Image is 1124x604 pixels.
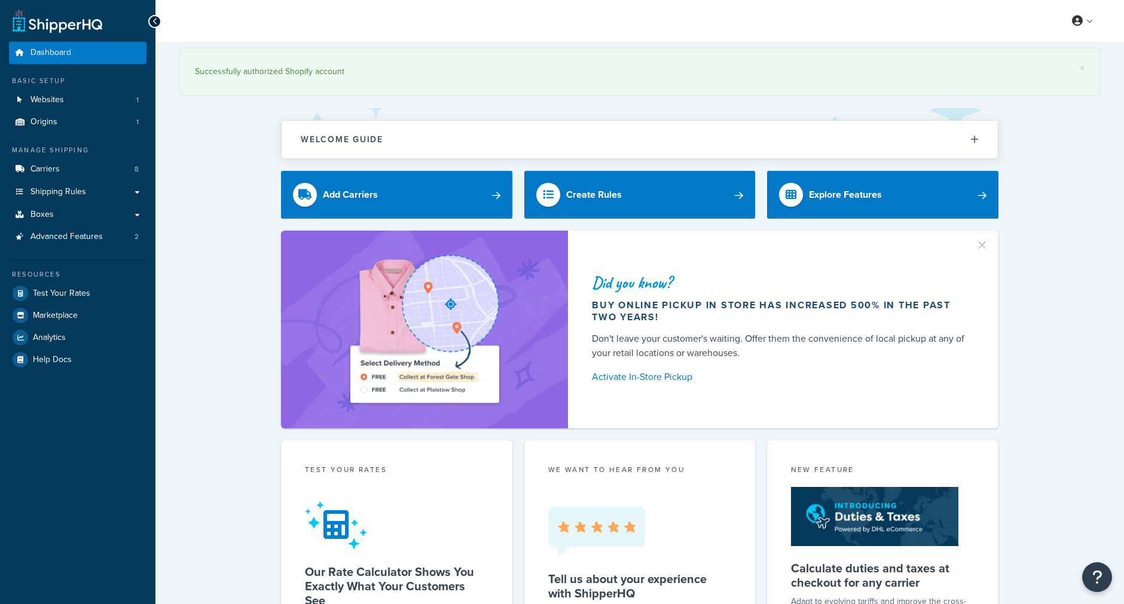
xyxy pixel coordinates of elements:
div: Did you know? [592,274,970,291]
span: Websites [30,95,64,105]
span: 1 [136,95,139,105]
a: Websites1 [9,89,146,111]
div: Successfully authorized Shopify account [195,63,1085,80]
span: Help Docs [33,355,72,365]
a: Boxes [9,204,146,226]
div: Explore Features [809,186,882,203]
div: Create Rules [566,186,622,203]
span: Test Your Rates [33,289,90,299]
div: Manage Shipping [9,145,146,155]
a: Add Carriers [281,171,512,219]
a: Advanced Features2 [9,226,146,248]
div: Test your rates [305,464,488,478]
a: Analytics [9,327,146,348]
a: Create Rules [524,171,756,219]
a: Explore Features [767,171,998,219]
span: Shipping Rules [30,187,86,197]
a: × [1080,63,1085,73]
button: Welcome Guide [282,121,998,158]
li: Carriers [9,158,146,180]
a: Carriers8 [9,158,146,180]
h5: Tell us about your experience with ShipperHQ [548,572,732,600]
span: 2 [135,232,139,242]
span: Origins [30,117,57,127]
div: Buy online pickup in store has increased 500% in the past two years! [592,299,970,323]
div: New Feature [791,464,975,478]
h2: Welcome Guide [301,135,383,144]
a: Help Docs [9,349,146,370]
span: Marketplace [33,311,78,321]
p: we want to hear from you [548,464,732,475]
li: Origins [9,111,146,133]
span: Boxes [30,210,54,220]
a: Activate In-Store Pickup [592,369,970,385]
a: Test Your Rates [9,283,146,304]
span: Dashboard [30,48,71,58]
span: 1 [136,117,139,127]
button: Open Resource Center [1082,562,1112,592]
div: Don't leave your customer's waiting. Offer them the convenience of local pickup at any of your re... [592,332,970,360]
a: Dashboard [9,42,146,64]
span: Analytics [33,333,66,343]
a: Origins1 [9,111,146,133]
a: Shipping Rules [9,181,146,203]
div: Basic Setup [9,76,146,86]
img: ad-shirt-map-b0359fc47e01cab431d101c4b569394f6a03f54285957d908178d52f29eb9668.png [316,249,533,411]
li: Advanced Features [9,226,146,248]
li: Websites [9,89,146,111]
span: Carriers [30,164,60,174]
span: Advanced Features [30,232,103,242]
div: Add Carriers [323,186,378,203]
div: Resources [9,269,146,280]
span: 8 [135,164,139,174]
h5: Calculate duties and taxes at checkout for any carrier [791,561,975,590]
a: Marketplace [9,305,146,326]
